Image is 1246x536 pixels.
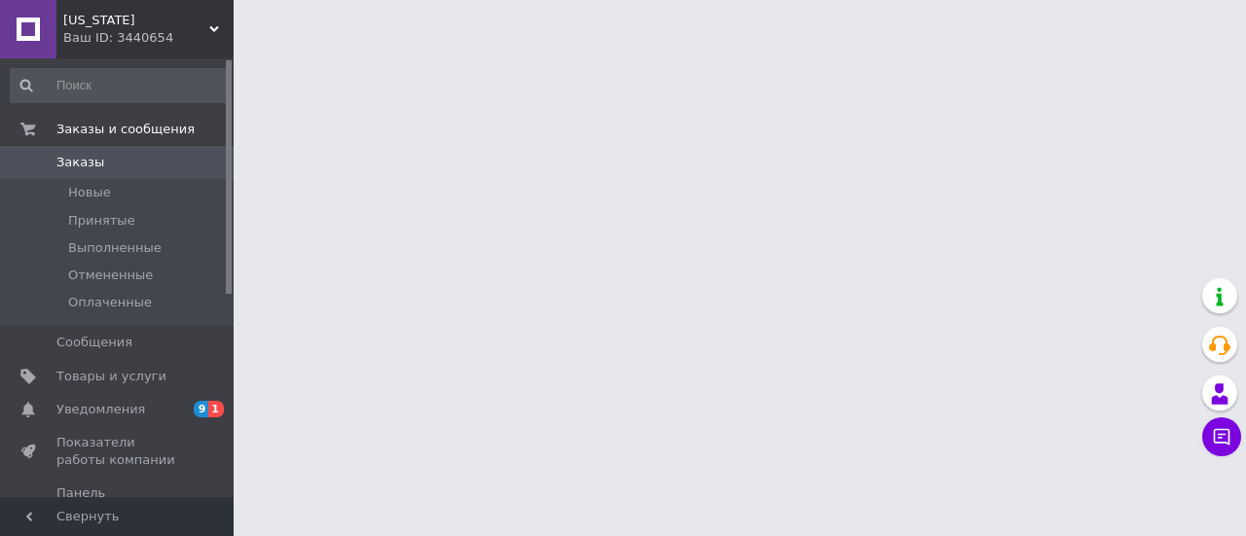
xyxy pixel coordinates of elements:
span: Товары и услуги [56,368,166,385]
span: Показатели работы компании [56,434,180,469]
button: Чат с покупателем [1202,417,1241,456]
span: Отмененные [68,267,153,284]
span: Выполненные [68,239,162,257]
span: Сообщения [56,334,132,351]
span: ARIZONA [63,12,209,29]
span: Заказы и сообщения [56,121,195,138]
span: Панель управления [56,484,180,519]
span: 1 [208,401,224,417]
span: Оплаченные [68,294,152,311]
input: Поиск [10,68,230,103]
span: Новые [68,184,111,201]
div: Ваш ID: 3440654 [63,29,234,47]
span: Заказы [56,154,104,171]
span: Уведомления [56,401,145,418]
span: Принятые [68,212,135,230]
span: 9 [194,401,209,417]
